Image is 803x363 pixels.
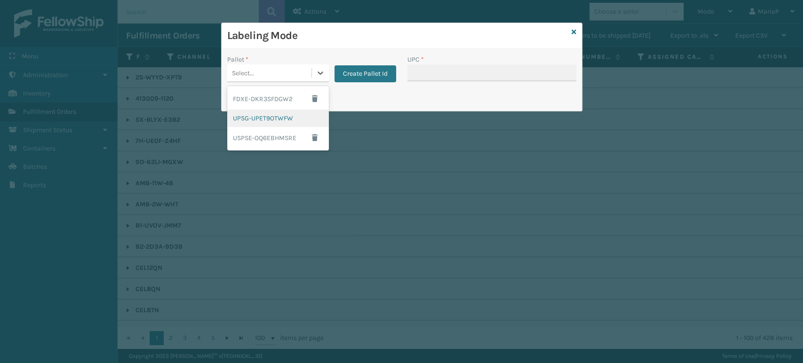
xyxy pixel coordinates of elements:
button: Create Pallet Id [334,65,396,82]
h3: Labeling Mode [227,29,568,43]
div: FDXE-DKR3SFDGW2 [227,88,329,110]
div: Select... [232,68,254,78]
div: UPSG-UPET9OTWFW [227,110,329,127]
div: USPSE-OQ6EBHMSRE [227,127,329,149]
label: Pallet [227,55,248,64]
label: UPC [407,55,424,64]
